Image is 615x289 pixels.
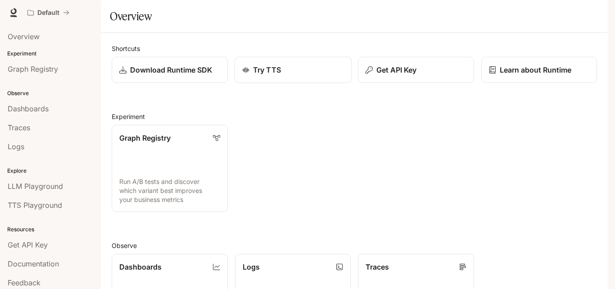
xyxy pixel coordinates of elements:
[37,9,59,17] p: Default
[253,64,281,75] p: Try TTS
[110,7,152,25] h1: Overview
[130,64,212,75] p: Download Runtime SDK
[23,4,73,22] button: All workspaces
[358,57,474,83] button: Get API Key
[243,261,260,272] p: Logs
[119,177,220,204] p: Run A/B tests and discover which variant best improves your business metrics
[112,125,228,212] a: Graph RegistryRun A/B tests and discover which variant best improves your business metrics
[112,241,597,250] h2: Observe
[112,112,597,121] h2: Experiment
[500,64,571,75] p: Learn about Runtime
[376,64,416,75] p: Get API Key
[119,261,162,272] p: Dashboards
[234,57,351,83] a: Try TTS
[481,57,597,83] a: Learn about Runtime
[112,44,597,53] h2: Shortcuts
[112,57,228,83] a: Download Runtime SDK
[119,133,171,143] p: Graph Registry
[366,261,389,272] p: Traces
